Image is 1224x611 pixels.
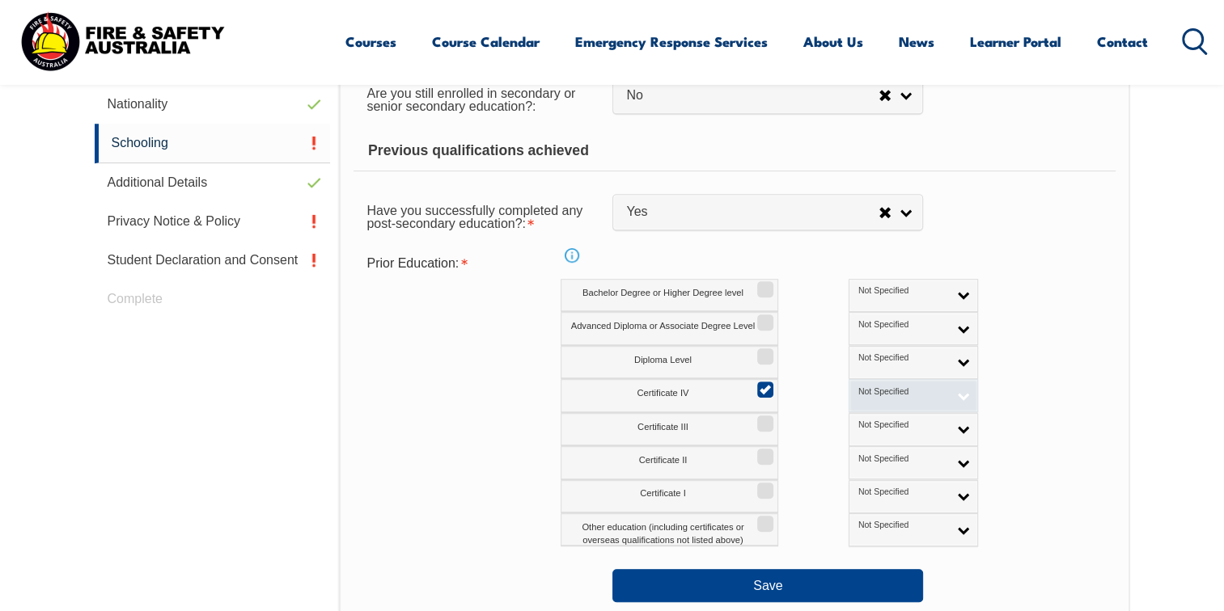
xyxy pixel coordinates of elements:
[575,20,768,63] a: Emergency Response Services
[95,202,331,241] a: Privacy Notice & Policy
[354,131,1115,171] div: Previous qualifications achieved
[858,319,948,331] span: Not Specified
[561,244,583,267] a: Info
[354,193,612,238] div: Have you successfully completed any post-secondary education? is required.
[1097,20,1148,63] a: Contact
[561,279,778,312] label: Bachelor Degree or Higher Degree level
[858,285,948,297] span: Not Specified
[803,20,863,63] a: About Us
[561,446,778,479] label: Certificate II
[95,241,331,280] a: Student Declaration and Consent
[858,419,948,431] span: Not Specified
[95,163,331,202] a: Additional Details
[858,520,948,531] span: Not Specified
[899,20,934,63] a: News
[95,124,331,163] a: Schooling
[432,20,540,63] a: Course Calendar
[561,379,778,412] label: Certificate IV
[95,85,331,124] a: Nationality
[858,487,948,498] span: Not Specified
[612,569,923,601] button: Save
[561,346,778,379] label: Diploma Level
[366,86,575,113] span: Are you still enrolled in secondary or senior secondary education?:
[561,513,778,546] label: Other education (including certificates or overseas qualifications not listed above)
[561,480,778,513] label: Certificate I
[354,248,612,279] div: Prior Education is required.
[561,413,778,446] label: Certificate III
[858,352,948,364] span: Not Specified
[970,20,1061,63] a: Learner Portal
[858,386,948,398] span: Not Specified
[626,204,879,221] span: Yes
[858,453,948,465] span: Not Specified
[345,20,396,63] a: Courses
[561,312,778,345] label: Advanced Diploma or Associate Degree Level
[626,87,879,104] span: No
[366,204,582,230] span: Have you successfully completed any post-secondary education?:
